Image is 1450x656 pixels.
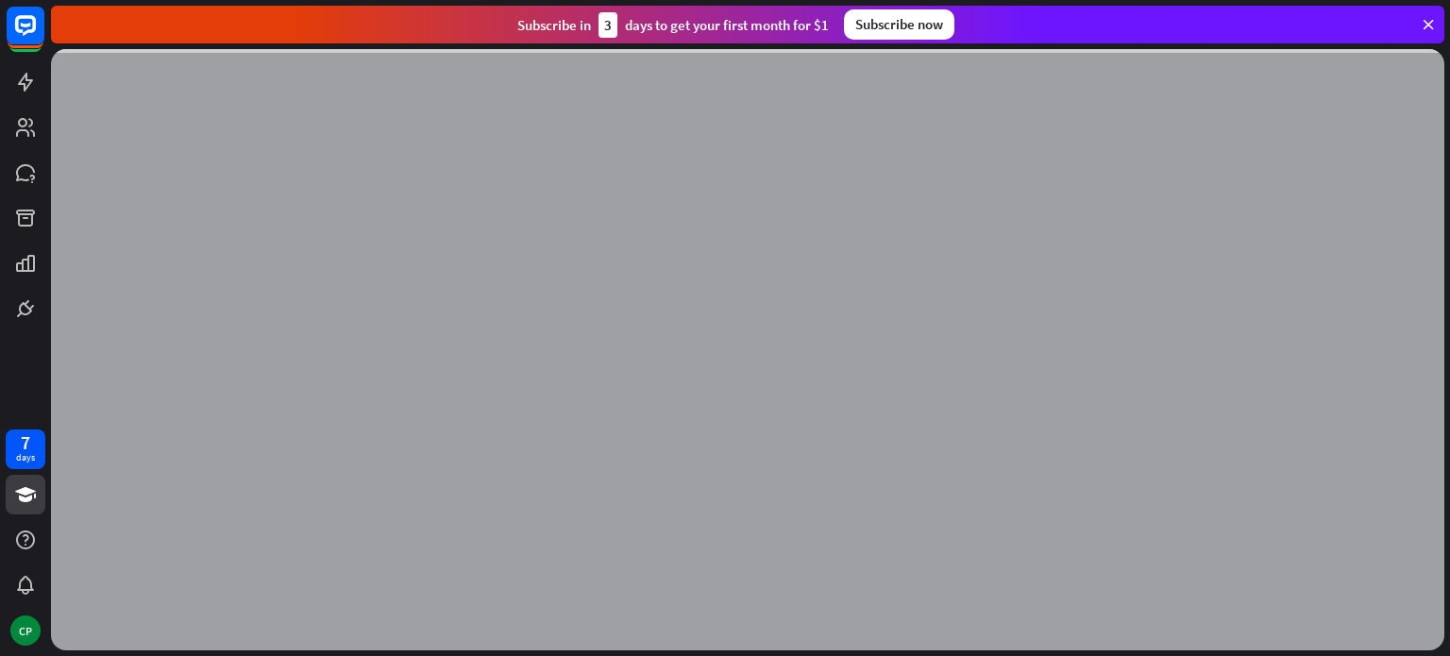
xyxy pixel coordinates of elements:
div: days [16,451,35,464]
div: CP [10,615,41,646]
div: 7 [21,434,30,451]
div: Subscribe now [844,9,954,40]
div: Subscribe in days to get your first month for $1 [517,12,829,38]
div: 3 [599,12,617,38]
a: 7 days [6,429,45,469]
